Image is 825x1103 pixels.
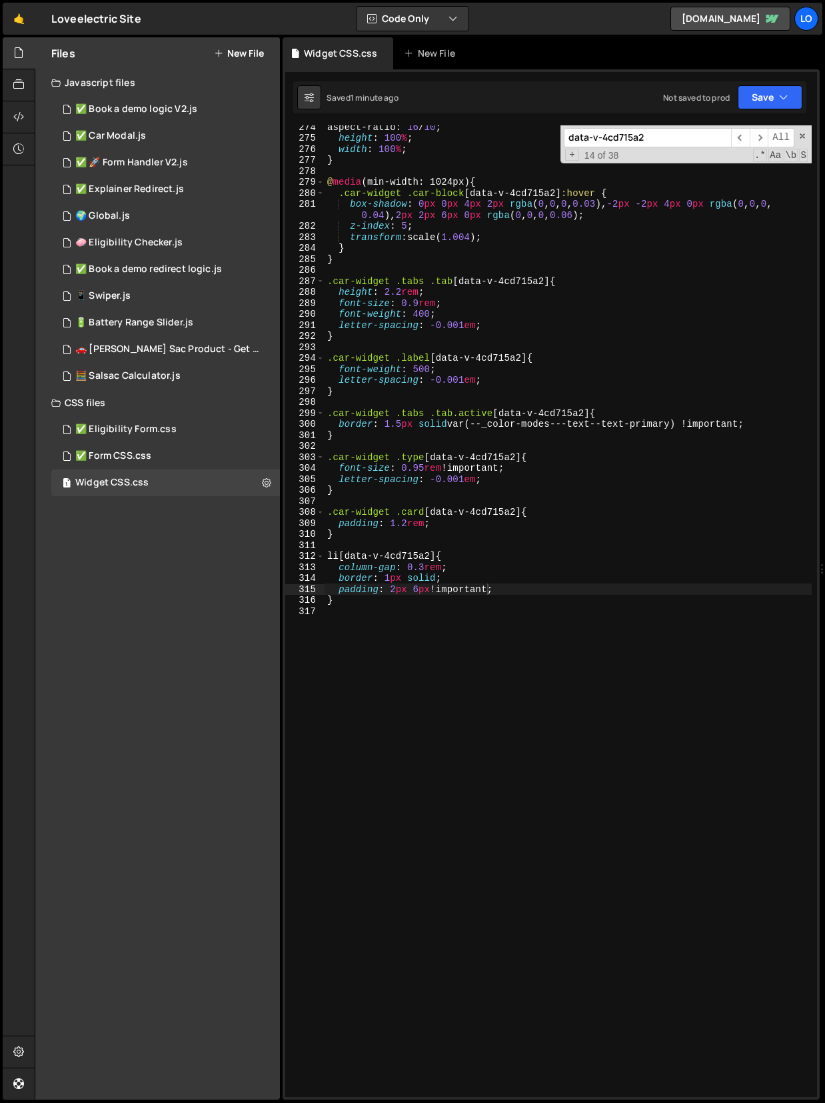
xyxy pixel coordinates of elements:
[285,342,325,353] div: 293
[285,419,325,430] div: 300
[35,389,280,416] div: CSS files
[75,103,197,115] div: ✅ Book a demo logic V2.js
[285,144,325,155] div: 276
[285,507,325,518] div: 308
[285,452,325,463] div: 303
[285,430,325,441] div: 301
[51,443,280,469] div: 8014/41351.css
[565,149,579,161] span: Toggle Replace mode
[214,48,264,59] button: New File
[285,485,325,496] div: 306
[750,128,768,147] span: ​
[63,479,71,489] span: 1
[285,496,325,507] div: 307
[285,375,325,386] div: 296
[794,7,818,31] a: Lo
[285,595,325,606] div: 316
[351,92,399,103] div: 1 minute ago
[51,256,280,283] div: 8014/41355.js
[285,177,325,188] div: 279
[784,149,798,162] span: Whole Word Search
[75,183,184,195] div: ✅ Explainer Redirect.js
[285,331,325,342] div: 292
[51,229,280,256] div: 8014/42657.js
[75,450,151,462] div: ✅ Form CSS.css
[285,166,325,177] div: 278
[285,320,325,331] div: 291
[51,149,280,176] div: 8014/42987.js
[285,474,325,485] div: 305
[75,477,149,489] div: Widget CSS.css
[285,122,325,133] div: 274
[285,386,325,397] div: 297
[768,149,782,162] span: CaseSensitive Search
[285,298,325,309] div: 289
[285,573,325,584] div: 314
[75,237,183,249] div: 🧼 Eligibility Checker.js
[285,364,325,375] div: 295
[51,336,285,363] div: 8014/33036.js
[285,188,325,199] div: 280
[75,317,193,329] div: 🔋 Battery Range Slider.js
[285,353,325,364] div: 294
[285,276,325,287] div: 287
[753,149,767,162] span: RegExp Search
[3,3,35,35] a: 🤙
[75,343,259,355] div: 🚗 [PERSON_NAME] Sac Product - Get started.js
[799,149,808,162] span: Search In Selection
[285,199,325,221] div: 281
[51,203,280,229] div: 8014/42769.js
[51,46,75,61] h2: Files
[285,518,325,529] div: 309
[51,96,280,123] div: 8014/46694.js
[51,469,280,496] div: 8014/47728.css
[51,283,280,309] div: 8014/34949.js
[51,11,141,27] div: Loveelectric Site
[285,441,325,452] div: 302
[75,423,177,435] div: ✅ Eligibility Form.css
[75,210,130,222] div: 🌍 Global.js
[285,232,325,243] div: 283
[285,254,325,265] div: 285
[285,133,325,144] div: 275
[285,397,325,408] div: 298
[285,551,325,562] div: 312
[75,290,131,302] div: 📱 Swiper.js
[285,562,325,574] div: 313
[51,363,280,389] div: 8014/28850.js
[285,463,325,474] div: 304
[285,155,325,166] div: 277
[404,47,460,60] div: New File
[285,584,325,596] div: 315
[285,287,325,298] div: 288
[75,370,181,382] div: 🧮 Salsac Calculator.js
[285,309,325,320] div: 290
[670,7,790,31] a: [DOMAIN_NAME]
[285,606,325,618] div: 317
[75,130,146,142] div: ✅ Car Modal.js
[304,47,377,60] div: Widget CSS.css
[768,128,794,147] span: Alt-Enter
[731,128,750,147] span: ​
[285,265,325,276] div: 286
[51,176,280,203] div: 8014/41778.js
[285,529,325,540] div: 310
[285,408,325,419] div: 299
[357,7,468,31] button: Code Only
[75,157,188,169] div: ✅ 🚀 Form Handler V2.js
[75,263,222,275] div: ✅ Book a demo redirect logic.js
[51,123,280,149] div: 8014/41995.js
[327,92,399,103] div: Saved
[285,221,325,232] div: 282
[579,150,624,161] span: 14 of 38
[564,128,731,147] input: Search for
[35,69,280,96] div: Javascript files
[51,416,280,443] div: 8014/41354.css
[285,243,325,254] div: 284
[738,85,802,109] button: Save
[51,309,280,336] div: 8014/34824.js
[285,540,325,551] div: 311
[663,92,730,103] div: Not saved to prod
